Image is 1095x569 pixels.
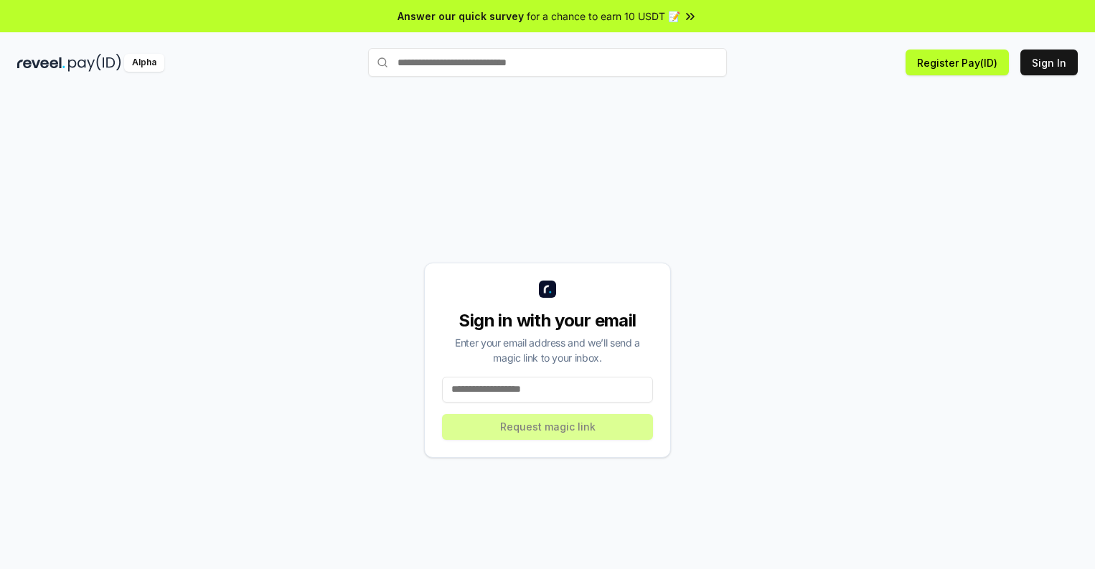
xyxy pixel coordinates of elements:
span: Answer our quick survey [398,9,524,24]
button: Register Pay(ID) [906,50,1009,75]
div: Enter your email address and we’ll send a magic link to your inbox. [442,335,653,365]
img: reveel_dark [17,54,65,72]
img: logo_small [539,281,556,298]
span: for a chance to earn 10 USDT 📝 [527,9,680,24]
div: Sign in with your email [442,309,653,332]
button: Sign In [1020,50,1078,75]
div: Alpha [124,54,164,72]
img: pay_id [68,54,121,72]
